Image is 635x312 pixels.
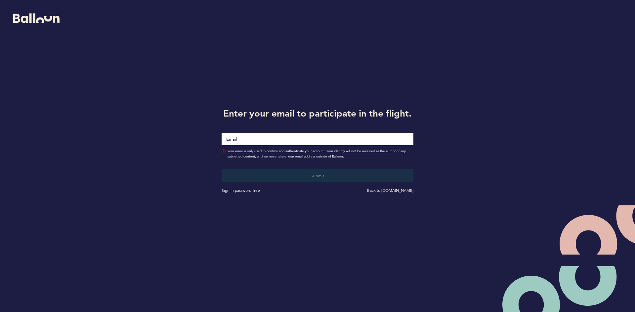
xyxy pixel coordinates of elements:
h1: Enter your email to participate in the flight. [217,107,418,120]
input: Email [222,133,413,145]
span: Submit [311,173,324,178]
span: Your email is only used to confirm and authenticate your account. Your identity will not be revea... [228,149,413,159]
button: Submit [222,169,413,182]
a: Sign in password-free [222,188,260,193]
a: Back to [DOMAIN_NAME] [367,188,413,193]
